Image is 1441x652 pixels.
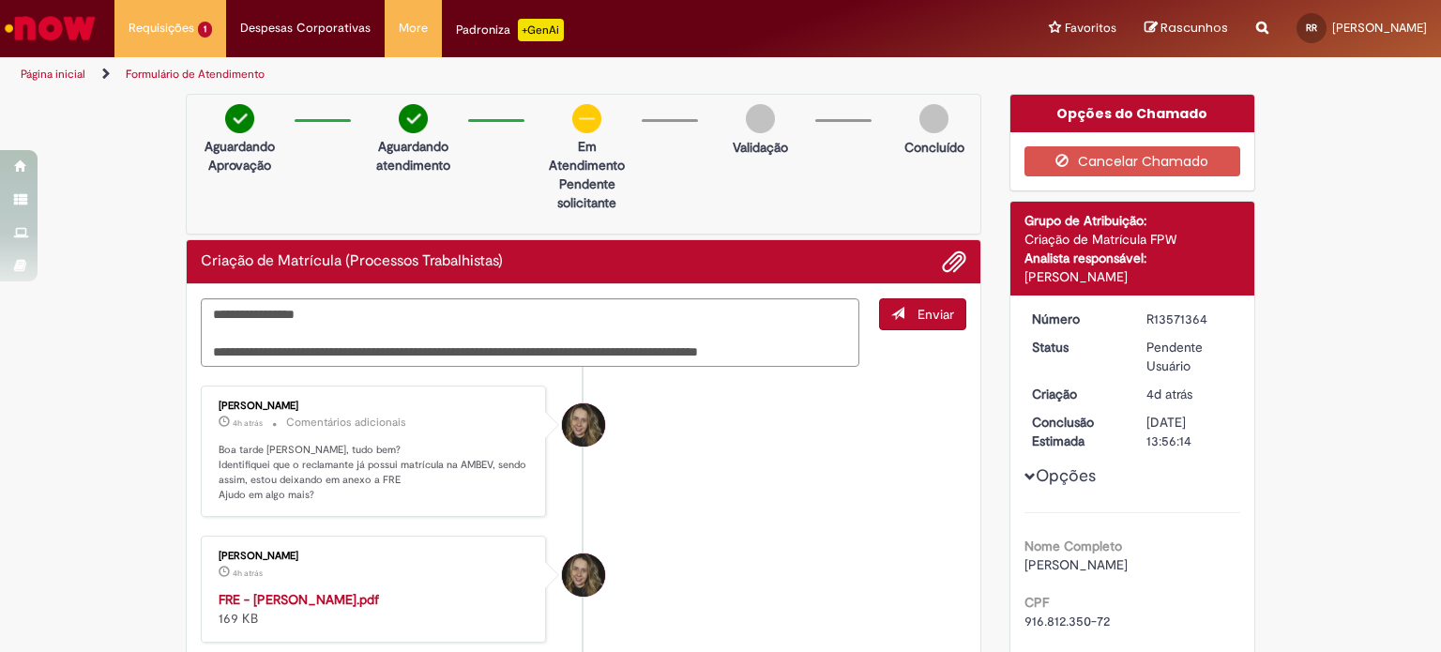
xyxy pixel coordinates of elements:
b: CPF [1024,594,1049,611]
span: [PERSON_NAME] [1024,556,1128,573]
img: ServiceNow [2,9,99,47]
span: Favoritos [1065,19,1116,38]
div: Analista responsável: [1024,249,1241,267]
span: Rascunhos [1160,19,1228,37]
span: 4h atrás [233,568,263,579]
p: +GenAi [518,19,564,41]
div: R13571364 [1146,310,1234,328]
div: Karol Clorado [562,553,605,597]
div: Padroniza [456,19,564,41]
div: [PERSON_NAME] [219,401,531,412]
dt: Status [1018,338,1133,356]
a: Rascunhos [1145,20,1228,38]
img: img-circle-grey.png [919,104,948,133]
h2: Criação de Matrícula (Processos Trabalhistas) Histórico de tíquete [201,253,503,270]
div: Grupo de Atribuição: [1024,211,1241,230]
div: Opções do Chamado [1010,95,1255,132]
span: Enviar [918,306,954,323]
b: Nome Completo [1024,538,1122,554]
div: Criação de Matrícula FPW [1024,230,1241,249]
img: img-circle-grey.png [746,104,775,133]
a: Formulário de Atendimento [126,67,265,82]
time: 29/09/2025 14:17:54 [233,568,263,579]
span: RR [1306,22,1317,34]
span: Requisições [129,19,194,38]
div: [DATE] 13:56:14 [1146,413,1234,450]
span: 1 [198,22,212,38]
p: Em Atendimento [541,137,632,174]
button: Enviar [879,298,966,330]
p: Boa tarde [PERSON_NAME], tudo bem? Identifiquei que o reclamante já possui matrícula na AMBEV, se... [219,443,531,502]
p: Pendente solicitante [541,174,632,212]
dt: Criação [1018,385,1133,403]
span: 4h atrás [233,417,263,429]
a: FRE - [PERSON_NAME].pdf [219,591,379,608]
div: Pendente Usuário [1146,338,1234,375]
p: Aguardando atendimento [368,137,459,174]
dt: Número [1018,310,1133,328]
div: Karol Clorado [562,403,605,447]
div: [PERSON_NAME] [1024,267,1241,286]
button: Cancelar Chamado [1024,146,1241,176]
span: [PERSON_NAME] [1332,20,1427,36]
p: Aguardando Aprovação [194,137,285,174]
img: check-circle-green.png [399,104,428,133]
p: Validação [733,138,788,157]
div: 169 KB [219,590,531,628]
img: circle-minus.png [572,104,601,133]
ul: Trilhas de página [14,57,947,92]
span: 4d atrás [1146,386,1192,402]
dt: Conclusão Estimada [1018,413,1133,450]
small: Comentários adicionais [286,415,406,431]
button: Adicionar anexos [942,250,966,274]
div: 26/09/2025 15:56:11 [1146,385,1234,403]
span: 916.812.350-72 [1024,613,1110,629]
span: Despesas Corporativas [240,19,371,38]
span: More [399,19,428,38]
p: Concluído [904,138,964,157]
textarea: Digite sua mensagem aqui... [201,298,859,368]
time: 26/09/2025 15:56:11 [1146,386,1192,402]
time: 29/09/2025 14:18:24 [233,417,263,429]
div: [PERSON_NAME] [219,551,531,562]
a: Página inicial [21,67,85,82]
img: check-circle-green.png [225,104,254,133]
